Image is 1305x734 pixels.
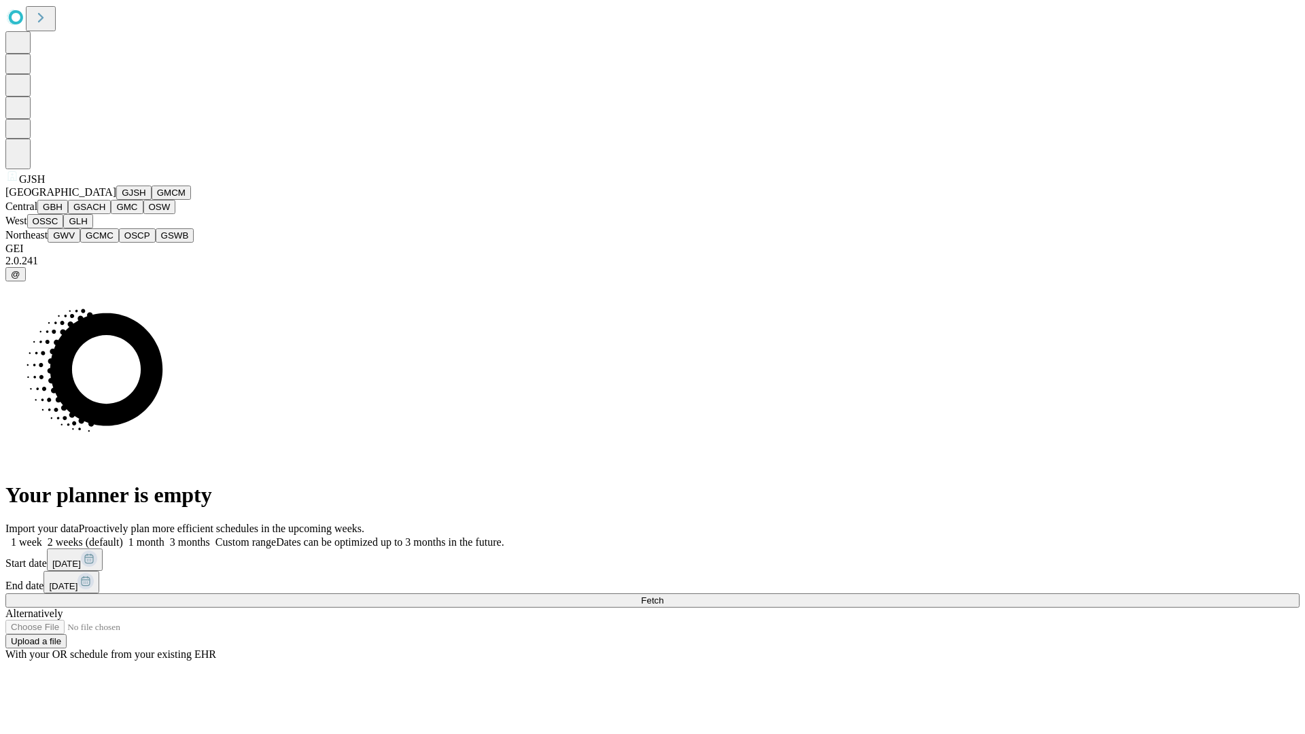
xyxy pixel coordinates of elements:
[5,186,116,198] span: [GEOGRAPHIC_DATA]
[68,200,111,214] button: GSACH
[43,571,99,593] button: [DATE]
[5,200,37,212] span: Central
[48,536,123,548] span: 2 weeks (default)
[641,595,663,606] span: Fetch
[5,243,1300,255] div: GEI
[5,648,216,660] span: With your OR schedule from your existing EHR
[5,523,79,534] span: Import your data
[63,214,92,228] button: GLH
[119,228,156,243] button: OSCP
[128,536,164,548] span: 1 month
[116,186,152,200] button: GJSH
[5,483,1300,508] h1: Your planner is empty
[215,536,276,548] span: Custom range
[5,548,1300,571] div: Start date
[5,255,1300,267] div: 2.0.241
[19,173,45,185] span: GJSH
[111,200,143,214] button: GMC
[5,608,63,619] span: Alternatively
[5,215,27,226] span: West
[27,214,64,228] button: OSSC
[79,523,364,534] span: Proactively plan more efficient schedules in the upcoming weeks.
[5,571,1300,593] div: End date
[143,200,176,214] button: OSW
[80,228,119,243] button: GCMC
[11,536,42,548] span: 1 week
[5,593,1300,608] button: Fetch
[52,559,81,569] span: [DATE]
[47,548,103,571] button: [DATE]
[5,634,67,648] button: Upload a file
[5,267,26,281] button: @
[152,186,191,200] button: GMCM
[48,228,80,243] button: GWV
[156,228,194,243] button: GSWB
[49,581,77,591] span: [DATE]
[37,200,68,214] button: GBH
[276,536,504,548] span: Dates can be optimized up to 3 months in the future.
[5,229,48,241] span: Northeast
[170,536,210,548] span: 3 months
[11,269,20,279] span: @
